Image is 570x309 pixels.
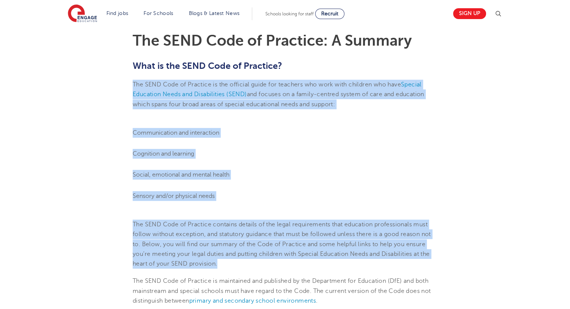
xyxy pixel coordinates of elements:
li: Communication and interaction [133,128,437,138]
span: Schools looking for staff [265,11,314,16]
p: The SEND Code of Practice is the official guide for teachers who work with children who have and ... [133,80,437,109]
li: Social, emotional and mental health [133,170,437,180]
a: For Schools [144,10,173,16]
span: Recruit [321,11,338,16]
a: primary and secondary school environments [189,297,316,304]
a: Blogs & Latest News [189,10,240,16]
a: Find jobs [106,10,129,16]
li: Sensory and/or physical needs [133,191,437,201]
li: Cognition and learning [133,149,437,159]
h1: The SEND Code of Practice: A Summary [133,33,437,48]
a: Sign up [453,8,486,19]
img: Engage Education [68,4,97,23]
a: Recruit [315,9,344,19]
p: The SEND Code of Practice is maintained and published by the Department for Education (DfE) and b... [133,276,437,306]
h2: What is the SEND Code of Practice? [133,59,437,72]
p: The SEND Code of Practice contains details of the legal requirements that education professionals... [133,220,437,269]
